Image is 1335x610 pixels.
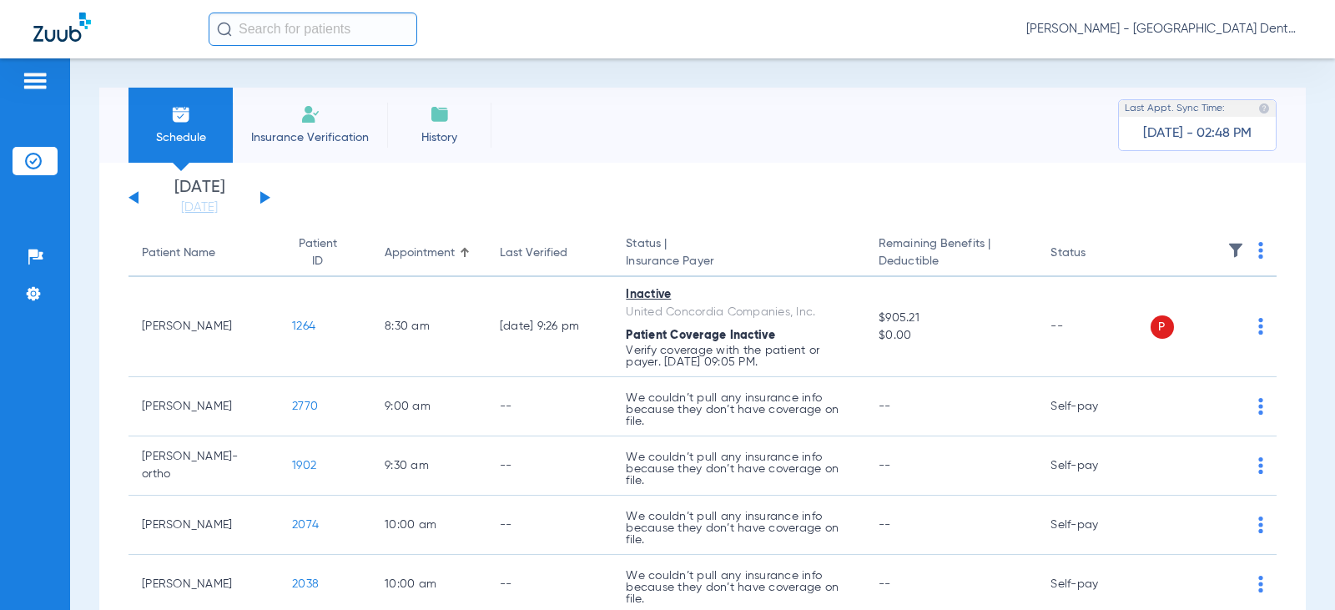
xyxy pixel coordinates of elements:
span: Patient Coverage Inactive [626,330,775,341]
div: Patient ID [292,235,358,270]
span: [DATE] - 02:48 PM [1143,125,1252,142]
img: filter.svg [1227,242,1244,259]
img: group-dot-blue.svg [1258,398,1263,415]
td: [PERSON_NAME] [128,277,279,377]
td: 8:30 AM [371,277,486,377]
div: Inactive [626,286,852,304]
span: Insurance Payer [626,253,852,270]
td: Self-pay [1037,377,1150,436]
img: hamburger-icon [22,71,48,91]
td: 9:30 AM [371,436,486,496]
td: -- [486,377,613,436]
img: group-dot-blue.svg [1258,318,1263,335]
td: [DATE] 9:26 PM [486,277,613,377]
th: Remaining Benefits | [865,230,1037,277]
div: Last Verified [500,245,600,262]
td: 10:00 AM [371,496,486,555]
p: We couldn’t pull any insurance info because they don’t have coverage on file. [626,511,852,546]
span: $905.21 [879,310,1024,327]
li: [DATE] [149,179,249,216]
span: -- [879,578,891,590]
div: Patient Name [142,245,265,262]
td: Self-pay [1037,436,1150,496]
img: group-dot-blue.svg [1258,576,1263,592]
span: -- [879,401,891,412]
td: [PERSON_NAME] [128,377,279,436]
td: Self-pay [1037,496,1150,555]
span: Schedule [141,129,220,146]
span: 2038 [292,578,319,590]
img: Manual Insurance Verification [300,104,320,124]
p: We couldn’t pull any insurance info because they don’t have coverage on file. [626,570,852,605]
span: [PERSON_NAME] - [GEOGRAPHIC_DATA] Dental Care [1026,21,1302,38]
a: [DATE] [149,199,249,216]
img: History [430,104,450,124]
span: Deductible [879,253,1024,270]
td: -- [486,436,613,496]
span: 2770 [292,401,318,412]
img: group-dot-blue.svg [1258,242,1263,259]
div: Patient Name [142,245,215,262]
div: Patient ID [292,235,343,270]
img: group-dot-blue.svg [1258,457,1263,474]
td: -- [1037,277,1150,377]
span: 2074 [292,519,319,531]
td: [PERSON_NAME] [128,496,279,555]
p: We couldn’t pull any insurance info because they don’t have coverage on file. [626,451,852,486]
td: 9:00 AM [371,377,486,436]
span: Insurance Verification [245,129,375,146]
span: 1902 [292,460,316,471]
div: Last Verified [500,245,567,262]
img: Search Icon [217,22,232,37]
img: Schedule [171,104,191,124]
div: Appointment [385,245,473,262]
input: Search for patients [209,13,417,46]
span: History [400,129,479,146]
p: Verify coverage with the patient or payer. [DATE] 09:05 PM. [626,345,852,368]
span: Last Appt. Sync Time: [1125,100,1225,117]
span: -- [879,460,891,471]
th: Status | [612,230,865,277]
span: 1264 [292,320,315,332]
td: [PERSON_NAME]-ortho [128,436,279,496]
div: United Concordia Companies, Inc. [626,304,852,321]
img: Zuub Logo [33,13,91,42]
span: $0.00 [879,327,1024,345]
span: -- [879,519,891,531]
span: P [1151,315,1174,339]
th: Status [1037,230,1150,277]
td: -- [486,496,613,555]
img: last sync help info [1258,103,1270,114]
img: group-dot-blue.svg [1258,517,1263,533]
p: We couldn’t pull any insurance info because they don’t have coverage on file. [626,392,852,427]
div: Appointment [385,245,455,262]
